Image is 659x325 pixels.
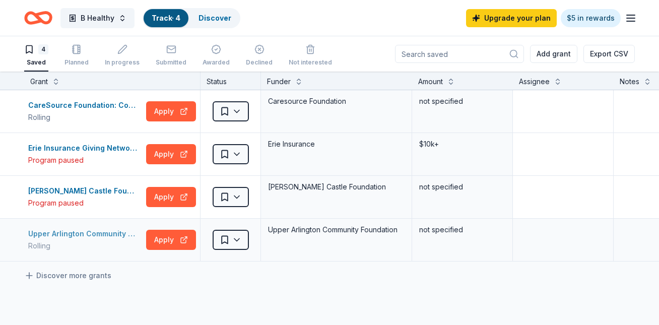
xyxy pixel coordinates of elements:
[146,144,196,164] button: Apply
[246,58,273,67] div: Declined
[28,185,142,209] button: [PERSON_NAME] Castle Foundation GrantProgram paused
[267,137,406,151] div: Erie Insurance
[201,72,261,90] div: Status
[81,12,114,24] span: B Healthy
[64,40,89,72] button: Planned
[146,101,196,121] button: Apply
[24,6,52,30] a: Home
[146,230,196,250] button: Apply
[28,99,142,123] button: CareSource Foundation: Community GrantRolling
[105,58,140,67] div: In progress
[267,180,406,194] div: [PERSON_NAME] Castle Foundation
[203,40,230,72] button: Awarded
[267,94,406,108] div: Caresource Foundation
[561,9,621,27] a: $5 in rewards
[143,8,240,28] button: Track· 4Discover
[152,14,180,22] a: Track· 4
[28,142,142,166] button: Erie Insurance Giving Network GrantProgram paused
[28,185,142,197] div: [PERSON_NAME] Castle Foundation Grant
[146,187,196,207] button: Apply
[289,40,332,72] button: Not interested
[530,45,577,63] button: Add grant
[28,99,142,111] div: CareSource Foundation: Community Grant
[620,76,639,88] div: Notes
[267,76,291,88] div: Funder
[38,44,48,54] div: 4
[28,111,142,123] div: Rolling
[418,180,506,194] div: not specified
[418,94,506,108] div: not specified
[30,76,48,88] div: Grant
[28,228,142,240] div: Upper Arlington Community Foundation Grants
[28,197,142,209] div: Program paused
[203,58,230,67] div: Awarded
[395,45,524,63] input: Search saved
[24,40,48,72] button: 4Saved
[246,40,273,72] button: Declined
[289,58,332,67] div: Not interested
[199,14,231,22] a: Discover
[28,240,142,252] div: Rolling
[28,228,142,252] button: Upper Arlington Community Foundation GrantsRolling
[24,270,111,282] a: Discover more grants
[105,40,140,72] button: In progress
[60,8,135,28] button: B Healthy
[519,76,550,88] div: Assignee
[466,9,557,27] a: Upgrade your plan
[156,40,186,72] button: Submitted
[28,154,142,166] div: Program paused
[267,223,406,237] div: Upper Arlington Community Foundation
[583,45,635,63] button: Export CSV
[28,142,142,154] div: Erie Insurance Giving Network Grant
[64,58,89,67] div: Planned
[418,76,443,88] div: Amount
[418,137,506,151] div: $10k+
[24,58,48,67] div: Saved
[156,58,186,67] div: Submitted
[418,223,506,237] div: not specified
